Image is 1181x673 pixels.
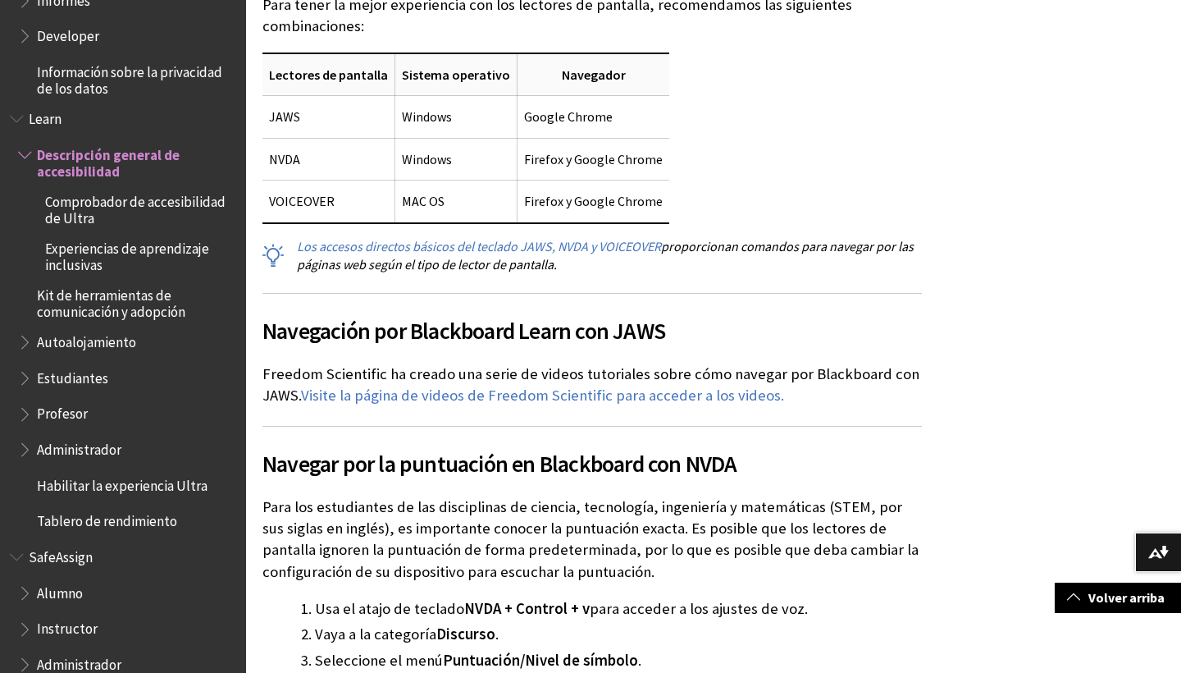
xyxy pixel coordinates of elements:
[37,22,99,44] span: Developer
[395,181,518,223] td: MAC OS
[315,623,922,646] li: Vaya a la categoría .
[518,53,670,96] th: Navegador
[518,138,670,180] td: Firefox y Google Chrome
[37,472,207,494] span: Habilitar la experiencia Ultra
[443,651,638,670] span: Puntuación/Nivel de símbolo
[395,96,518,138] td: Windows
[262,181,395,223] td: VOICEOVER
[37,141,235,180] span: Descripción general de accesibilidad
[297,238,661,255] a: Los accesos directos básicos del teclado JAWS, NVDA y VOICEOVER
[395,138,518,180] td: Windows
[29,543,93,565] span: SafeAssign
[262,426,922,481] h2: Navegar por la puntuación en Blackboard con NVDA
[37,651,121,673] span: Administrador
[37,58,235,97] span: Información sobre la privacidad de los datos
[37,436,121,458] span: Administrador
[1055,583,1181,613] a: Volver arriba
[518,96,670,138] td: Google Chrome
[29,105,62,127] span: Learn
[315,649,922,672] li: Seleccione el menú .
[37,364,108,387] span: Estudiantes
[436,625,495,643] span: Discurso
[395,53,518,96] th: Sistema operativo
[37,328,136,350] span: Autoalojamiento
[262,96,395,138] td: JAWS
[10,105,236,535] nav: Book outline for Blackboard Learn Help
[518,181,670,223] td: Firefox y Google Chrome
[315,597,922,620] li: Usa el atajo de teclado para acceder a los ajustes de voz.
[262,53,395,96] th: Lectores de pantalla
[45,188,235,227] span: Comprobador de accesibilidad de Ultra
[37,579,83,602] span: Alumno
[37,616,98,638] span: Instructor
[262,497,922,583] p: Para los estudiantes de las disciplinas de ciencia, tecnología, ingeniería y matemáticas (STEM, p...
[262,138,395,180] td: NVDA
[37,401,88,423] span: Profesor
[262,364,922,406] p: Freedom Scientific ha creado una serie de videos tutoriales sobre cómo navegar por Blackboard con...
[45,235,235,273] span: Experiencias de aprendizaje inclusivas
[262,293,922,348] h2: Navegación por Blackboard Learn con JAWS
[301,386,784,405] a: Visite la página de videos de Freedom Scientific para acceder a los videos.
[37,282,235,320] span: Kit de herramientas de comunicación y adopción
[262,237,922,274] p: proporcionan comandos para navegar por las páginas web según el tipo de lector de pantalla.
[464,599,590,618] span: NVDA + Control + v
[37,508,177,530] span: Tablero de rendimiento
